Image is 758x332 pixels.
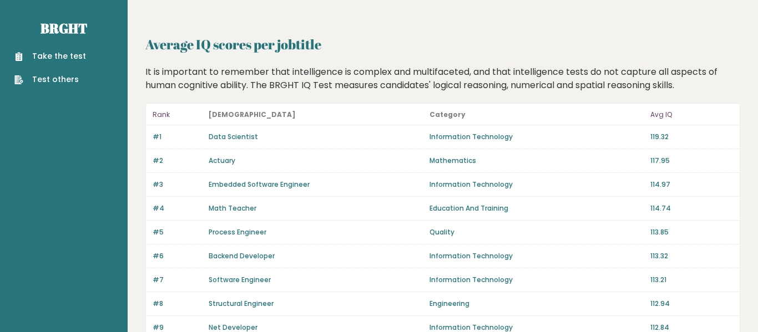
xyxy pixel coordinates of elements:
[153,156,202,166] p: #2
[209,299,274,308] a: Structural Engineer
[153,132,202,142] p: #1
[153,299,202,309] p: #8
[41,19,87,37] a: Brght
[650,227,733,237] p: 113.85
[650,275,733,285] p: 113.21
[650,299,733,309] p: 112.94
[650,203,733,213] p: 114.74
[153,227,202,237] p: #5
[650,108,733,121] p: Avg IQ
[14,74,86,85] a: Test others
[209,323,257,332] a: Net Developer
[209,251,275,261] a: Backend Developer
[209,132,258,141] a: Data Scientist
[153,251,202,261] p: #6
[153,180,202,190] p: #3
[650,156,733,166] p: 117.95
[145,34,740,54] h2: Average IQ scores per jobtitle
[429,275,644,285] p: Information Technology
[650,251,733,261] p: 113.32
[650,132,733,142] p: 119.32
[429,180,644,190] p: Information Technology
[429,227,644,237] p: Quality
[429,156,644,166] p: Mathematics
[209,275,271,284] a: Software Engineer
[153,275,202,285] p: #7
[153,108,202,121] p: Rank
[209,156,235,165] a: Actuary
[209,227,266,237] a: Process Engineer
[429,203,644,213] p: Education And Training
[650,180,733,190] p: 114.97
[209,203,256,213] a: Math Teacher
[429,299,644,309] p: Engineering
[209,110,296,119] b: [DEMOGRAPHIC_DATA]
[429,251,644,261] p: Information Technology
[209,180,310,189] a: Embedded Software Engineer
[14,50,86,62] a: Take the test
[142,65,745,92] div: It is important to remember that intelligence is complex and multifaceted, and that intelligence ...
[429,132,644,142] p: Information Technology
[153,203,202,213] p: #4
[429,110,466,119] b: Category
